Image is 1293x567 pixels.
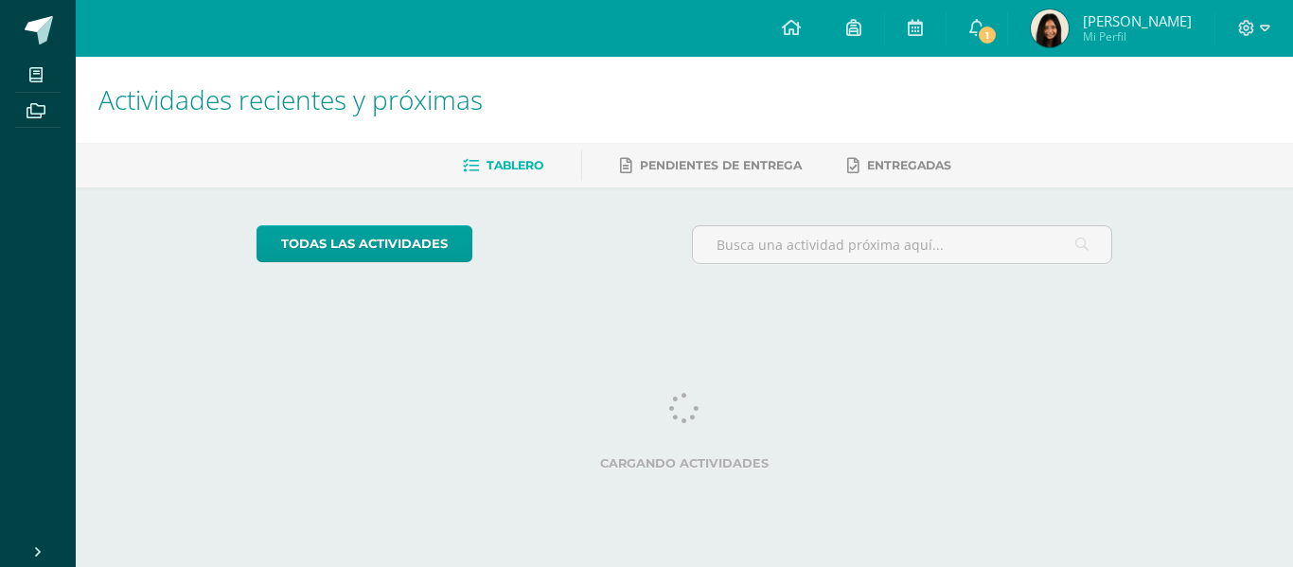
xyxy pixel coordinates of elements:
[693,226,1112,263] input: Busca una actividad próxima aquí...
[1083,11,1192,30] span: [PERSON_NAME]
[463,151,543,181] a: Tablero
[487,158,543,172] span: Tablero
[977,25,998,45] span: 1
[620,151,802,181] a: Pendientes de entrega
[1031,9,1069,47] img: b3a8aefbe2e94f7df0e575cc79ce3014.png
[867,158,951,172] span: Entregadas
[257,225,472,262] a: todas las Actividades
[98,81,483,117] span: Actividades recientes y próximas
[1083,28,1192,44] span: Mi Perfil
[640,158,802,172] span: Pendientes de entrega
[847,151,951,181] a: Entregadas
[257,456,1113,470] label: Cargando actividades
